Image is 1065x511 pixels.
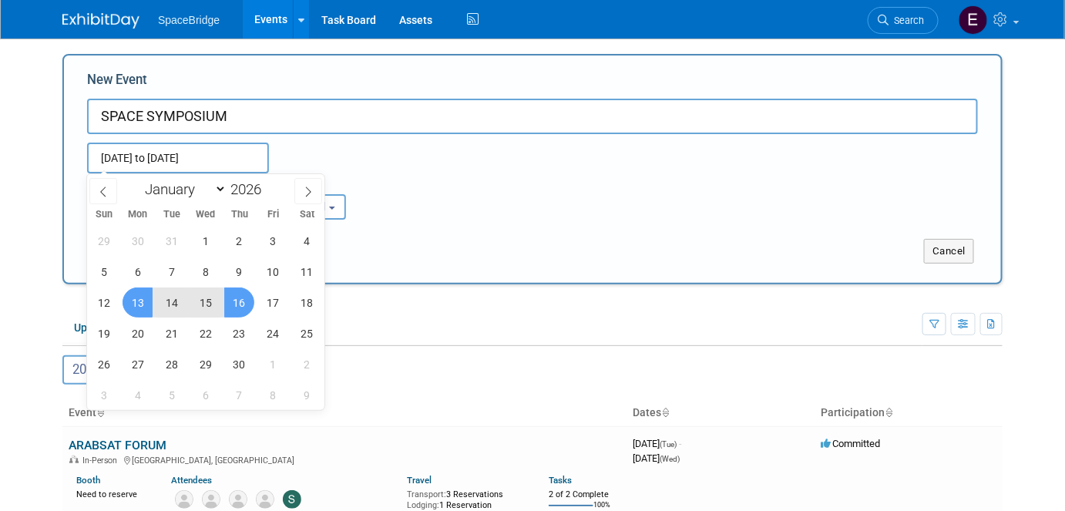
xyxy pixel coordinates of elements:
img: In-Person Event [69,456,79,463]
span: Mon [121,210,155,220]
div: 2 of 2 Complete [549,489,620,500]
span: April 3, 2026 [258,226,288,256]
span: Thu [223,210,257,220]
span: Sun [87,210,121,220]
select: Month [138,180,227,199]
span: April 5, 2026 [89,257,119,287]
span: May 7, 2026 [224,380,254,410]
span: Transport: [407,489,446,499]
span: In-Person [82,456,122,466]
a: Upcoming26 [62,313,153,342]
span: April 17, 2026 [258,287,288,318]
span: [DATE] [633,438,681,449]
th: Dates [627,400,815,426]
span: May 1, 2026 [258,349,288,379]
span: April 19, 2026 [89,318,119,348]
button: 202548 [62,355,140,385]
span: - [679,438,681,449]
span: April 7, 2026 [156,257,186,287]
a: ARABSAT FORUM [69,438,166,452]
span: SpaceBridge [158,14,220,26]
div: Need to reserve [76,486,148,500]
span: 2025 [72,361,120,377]
img: David Gelerman [175,490,193,509]
span: April 9, 2026 [224,257,254,287]
span: April 26, 2026 [89,349,119,379]
span: April 4, 2026 [292,226,322,256]
div: Participation: [241,173,372,193]
span: [DATE] [633,452,680,464]
a: Sort by Start Date [661,406,669,419]
span: May 4, 2026 [123,380,153,410]
span: April 8, 2026 [190,257,220,287]
div: 3 Reservations 1 Reservation [407,486,526,510]
img: Mike Di Paolo [229,490,247,509]
span: April 6, 2026 [123,257,153,287]
span: April 15, 2026 [190,287,220,318]
input: Start Date - End Date [87,143,269,173]
span: April 11, 2026 [292,257,322,287]
span: Sat [291,210,324,220]
span: (Tue) [660,440,677,449]
input: Name of Trade Show / Conference [87,99,978,134]
span: Lodging: [407,500,439,510]
span: April 13, 2026 [123,287,153,318]
span: May 2, 2026 [292,349,322,379]
img: Jamil Joseph [202,490,220,509]
span: Wed [189,210,223,220]
a: Booth [76,475,100,486]
a: Sort by Participation Type [885,406,892,419]
div: Attendance / Format: [87,173,218,193]
img: ExhibitDay [62,13,139,29]
img: Nick Muttai [256,490,274,509]
span: (Wed) [660,455,680,463]
th: Event [62,400,627,426]
span: April 24, 2026 [258,318,288,348]
span: Fri [257,210,291,220]
button: Cancel [924,239,974,264]
div: [GEOGRAPHIC_DATA], [GEOGRAPHIC_DATA] [69,453,620,466]
img: Elizabeth Gelerman [959,5,988,35]
span: April 25, 2026 [292,318,322,348]
span: May 9, 2026 [292,380,322,410]
a: Attendees [171,475,212,486]
span: May 5, 2026 [156,380,186,410]
span: March 30, 2026 [123,226,153,256]
span: May 6, 2026 [190,380,220,410]
span: April 28, 2026 [156,349,186,379]
span: March 31, 2026 [156,226,186,256]
span: May 3, 2026 [89,380,119,410]
span: Search [889,15,924,26]
a: Tasks [549,475,572,486]
a: Travel [407,475,432,486]
a: Sort by Event Name [96,406,104,419]
span: March 29, 2026 [89,226,119,256]
span: April 20, 2026 [123,318,153,348]
a: Search [868,7,939,34]
span: April 1, 2026 [190,226,220,256]
span: April 10, 2026 [258,257,288,287]
label: New Event [87,71,147,95]
span: April 18, 2026 [292,287,322,318]
th: Participation [815,400,1003,426]
span: April 29, 2026 [190,349,220,379]
span: April 22, 2026 [190,318,220,348]
span: April 21, 2026 [156,318,186,348]
span: Committed [821,438,880,449]
span: April 27, 2026 [123,349,153,379]
span: May 8, 2026 [258,380,288,410]
input: Year [227,180,273,198]
span: April 2, 2026 [224,226,254,256]
span: April 12, 2026 [89,287,119,318]
span: April 16, 2026 [224,287,254,318]
span: Tue [155,210,189,220]
img: Stella Gelerman [283,490,301,509]
span: April 14, 2026 [156,287,186,318]
span: April 30, 2026 [224,349,254,379]
span: April 23, 2026 [224,318,254,348]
